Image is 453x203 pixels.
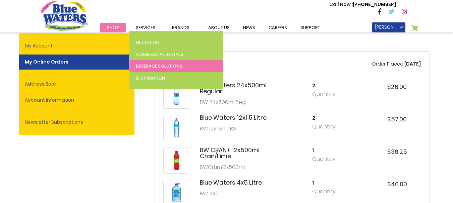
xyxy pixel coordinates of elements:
h5: Blue Waters 12x1.5 Litre [200,115,267,121]
a: My Account [19,38,134,54]
span: Order Placed: [372,61,404,67]
span: $36.25 [387,147,407,156]
span: $57.00 [387,115,407,123]
h5: Blue Waters 24x500ml Regular [200,82,271,94]
strong: My Online Orders [19,55,134,70]
p: BW 4x5LT [200,190,262,198]
p: Quantity [312,90,346,98]
h5: 1 [312,180,346,186]
a: [PERSON_NAME] [372,22,405,32]
span: Call Now : [329,1,353,8]
h5: BW CRAN+ 12x500ml Cran/Lime [200,147,271,159]
span: Services [136,24,155,31]
span: Shop [107,24,119,31]
span: Commercial Rentals [136,51,183,58]
p: BWCrLim12x500ml [200,163,271,171]
h5: 2 [312,115,346,121]
a: support [294,23,327,32]
span: Brands [172,24,189,31]
p: Quantity [312,155,346,163]
a: about us [202,23,236,32]
h5: 2 [312,82,346,89]
a: News [236,23,262,32]
h5: Blue Waters 4x5 Litre [200,180,262,186]
span: $26.00 [387,83,407,91]
span: Filtration [136,39,159,45]
p: [PHONE_NUMBER] [329,1,396,8]
p: [DATE] [372,61,421,68]
a: careers [262,23,294,32]
p: BW 24x500ml Reg [200,98,271,106]
span: $46.00 [387,180,407,188]
a: Account Information [19,93,134,108]
a: store logo [41,1,88,30]
p: Quantity [312,123,346,131]
h5: 1 [312,147,346,154]
p: Quantity [312,188,346,196]
span: Beverage Solutions [136,63,182,69]
a: Address Book [19,77,134,92]
a: Newsletter Subscriptions [19,115,134,130]
span: Distribution [136,75,165,81]
p: BW 12x1.5LT TRA [200,125,267,133]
